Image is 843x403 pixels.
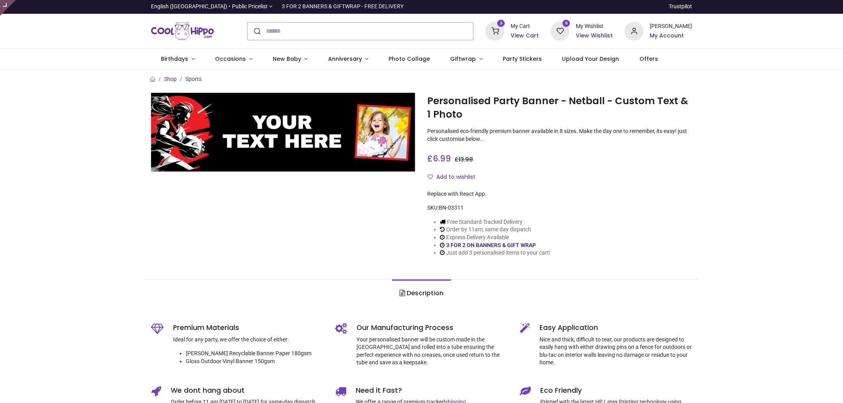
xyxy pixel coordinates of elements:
span: Photo Collage [388,55,430,63]
a: My Account [650,32,692,40]
sup: 0 [562,20,570,27]
a: View Cart [511,32,539,40]
a: 0 [551,27,570,34]
span: Party Stickers [503,55,542,63]
p: Your personalised banner will be custom made in the [GEOGRAPHIC_DATA] and rolled into a tube ensu... [356,336,508,367]
h5: We dont hang about [171,386,324,396]
a: Giftwrap [440,49,493,69]
span: £ [455,156,473,163]
a: 3 FOR 2 ON BANNERS & GIFT WRAP [446,242,536,248]
div: [PERSON_NAME] [650,22,692,30]
span: Birthdays [161,55,188,63]
span: Upload Your Design [562,55,619,63]
span: £ [427,153,451,164]
h5: Easy Application [539,323,692,333]
a: Shop [164,76,177,82]
h5: Eco Friendly [540,386,692,396]
p: Nice and thick, difficult to tear, our products are designed to easily hang with either drawing p... [539,336,692,367]
h5: Premium Materials [173,323,324,333]
a: Sports [185,76,202,82]
i: Add to wishlist [428,174,433,180]
button: Add to wishlistAdd to wishlist [427,171,482,184]
a: Birthdays [151,49,205,69]
div: My Wishlist [576,22,613,30]
h1: Personalised Party Banner - Netball - Custom Text & 1 Photo [427,94,692,122]
a: View Wishlist [576,32,613,40]
a: Description [392,279,451,307]
span: Occasions [215,55,246,63]
span: Anniversary [328,55,362,63]
span: BN-03311 [439,204,464,211]
span: 6.99 [433,153,451,164]
span: Public Pricelist [232,3,268,11]
li: Express Delivery Available [440,234,551,242]
li: Just add 3 personalised items to your cart! [440,249,551,257]
a: Trustpilot [669,3,692,11]
a: Logo of Cool Hippo [151,20,214,42]
span: New Baby [273,55,301,63]
div: SKU: [427,204,692,212]
a: Anniversary [318,49,379,69]
img: Personalised Party Banner - Netball - Custom Text & 1 Photo [151,93,416,172]
p: Ideal for any party, we offer the choice of either: [173,336,324,344]
sup: 3 [497,20,505,27]
div: My Cart [511,22,539,30]
span: 13.98 [458,156,473,163]
li: [PERSON_NAME] Recyclable Banner Paper 180gsm [186,350,324,358]
h5: Need it Fast? [356,386,508,396]
img: Cool Hippo [151,20,214,42]
a: New Baby [262,49,318,69]
h5: Our Manufacturing Process [356,323,508,333]
li: Free Standard Tracked Delivery [440,218,551,226]
span: Giftwrap [450,55,476,63]
span: Offers [639,55,658,63]
div: Replace with React App. [427,190,692,198]
a: English ([GEOGRAPHIC_DATA]) •Public Pricelist [151,3,273,11]
button: Submit [247,22,266,40]
a: Occasions [205,49,262,69]
li: Gloss Outdoor Vinyl Banner 150gsm [186,358,324,366]
div: 3 FOR 2 BANNERS & GIFTWRAP - FREE DELIVERY [282,3,404,11]
li: Order by 11am, same day dispatch [440,226,551,234]
p: Personalised eco-friendly premium banner available in 8 sizes. Make the day one to remember, its ... [427,127,692,143]
a: 3 [485,27,504,34]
